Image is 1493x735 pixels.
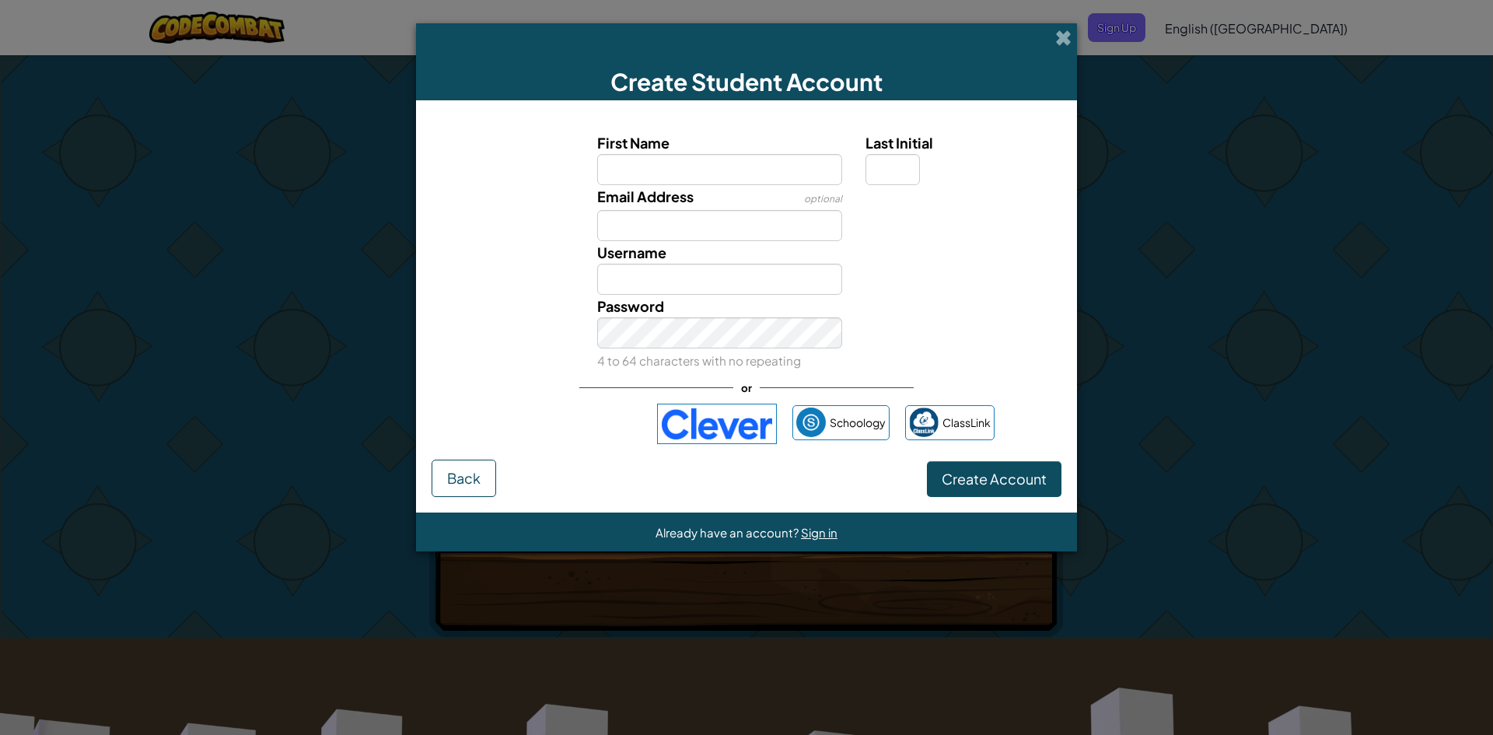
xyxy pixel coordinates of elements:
[657,404,777,444] img: clever-logo-blue.png
[942,470,1047,488] span: Create Account
[610,67,883,96] span: Create Student Account
[804,193,842,205] span: optional
[597,297,664,315] span: Password
[942,411,991,434] span: ClassLink
[597,134,670,152] span: First Name
[865,134,933,152] span: Last Initial
[733,376,760,399] span: or
[796,408,826,437] img: schoology.png
[447,469,481,487] span: Back
[927,461,1061,497] button: Create Account
[801,525,837,540] a: Sign in
[656,525,801,540] span: Already have an account?
[597,243,666,261] span: Username
[432,460,496,497] button: Back
[597,187,694,205] span: Email Address
[909,408,939,437] img: classlink-logo-small.png
[597,353,801,368] small: 4 to 64 characters with no repeating
[830,411,886,434] span: Schoology
[491,407,649,441] iframe: Sign in with Google Button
